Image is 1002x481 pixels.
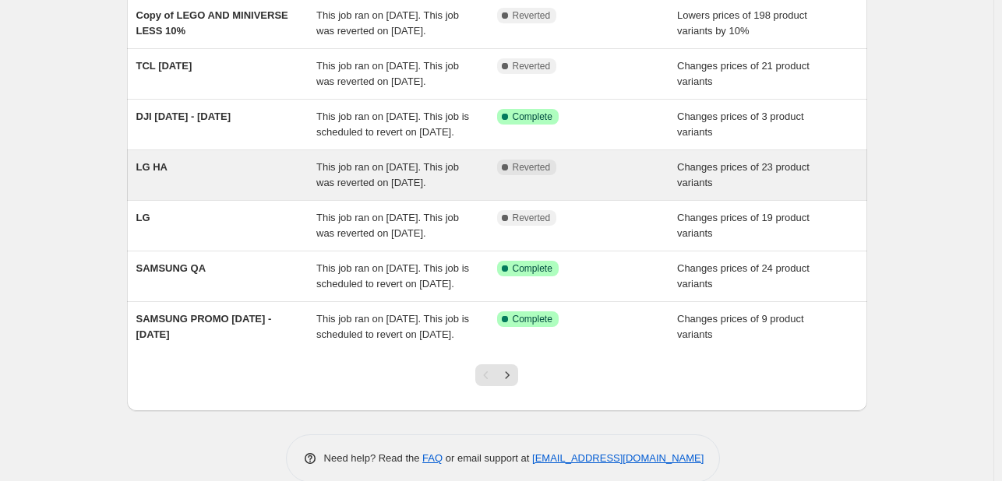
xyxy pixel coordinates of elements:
[513,60,551,72] span: Reverted
[316,161,459,188] span: This job ran on [DATE]. This job was reverted on [DATE].
[136,161,168,173] span: LG HA
[513,262,552,275] span: Complete
[316,9,459,37] span: This job ran on [DATE]. This job was reverted on [DATE].
[677,212,810,239] span: Changes prices of 19 product variants
[677,60,810,87] span: Changes prices of 21 product variants
[475,364,518,386] nav: Pagination
[316,212,459,239] span: This job ran on [DATE]. This job was reverted on [DATE].
[513,161,551,174] span: Reverted
[136,111,231,122] span: DJI [DATE] - [DATE]
[443,452,532,464] span: or email support at
[136,9,288,37] span: Copy of LEGO AND MINIVERSE LESS 10%
[532,452,704,464] a: [EMAIL_ADDRESS][DOMAIN_NAME]
[136,313,272,340] span: SAMSUNG PROMO [DATE] -[DATE]
[513,212,551,224] span: Reverted
[496,364,518,386] button: Next
[316,262,469,290] span: This job ran on [DATE]. This job is scheduled to revert on [DATE].
[513,313,552,325] span: Complete
[677,262,810,290] span: Changes prices of 24 product variants
[513,111,552,123] span: Complete
[316,111,469,138] span: This job ran on [DATE]. This job is scheduled to revert on [DATE].
[136,262,206,274] span: SAMSUNG QA
[677,111,804,138] span: Changes prices of 3 product variants
[316,313,469,340] span: This job ran on [DATE]. This job is scheduled to revert on [DATE].
[422,452,443,464] a: FAQ
[677,313,804,340] span: Changes prices of 9 product variants
[513,9,551,22] span: Reverted
[316,60,459,87] span: This job ran on [DATE]. This job was reverted on [DATE].
[677,161,810,188] span: Changes prices of 23 product variants
[324,452,423,464] span: Need help? Read the
[136,212,150,223] span: LG
[677,9,807,37] span: Lowers prices of 198 product variants by 10%
[136,60,192,72] span: TCL [DATE]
